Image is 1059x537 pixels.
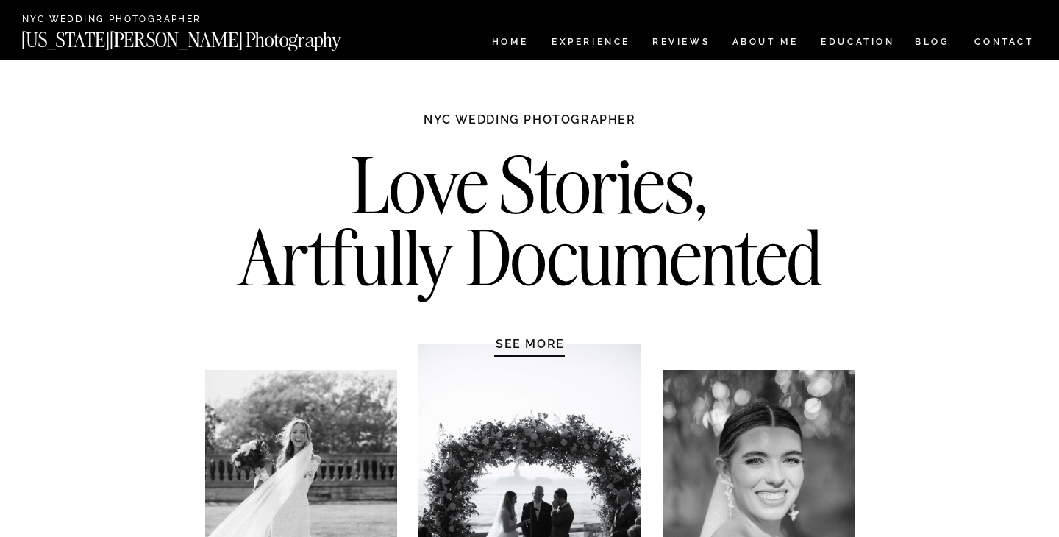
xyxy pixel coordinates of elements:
a: HOME [489,38,531,50]
a: ABOUT ME [732,38,799,50]
h2: Love Stories, Artfully Documented [221,149,838,304]
a: NYC Wedding Photographer [22,15,243,26]
a: REVIEWS [652,38,707,50]
a: SEE MORE [460,336,600,351]
a: [US_STATE][PERSON_NAME] Photography [21,30,391,43]
h1: NYC WEDDING PHOTOGRAPHER [392,112,668,141]
a: Experience [552,38,629,50]
a: BLOG [915,38,950,50]
a: EDUCATION [819,38,896,50]
a: CONTACT [974,34,1035,50]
